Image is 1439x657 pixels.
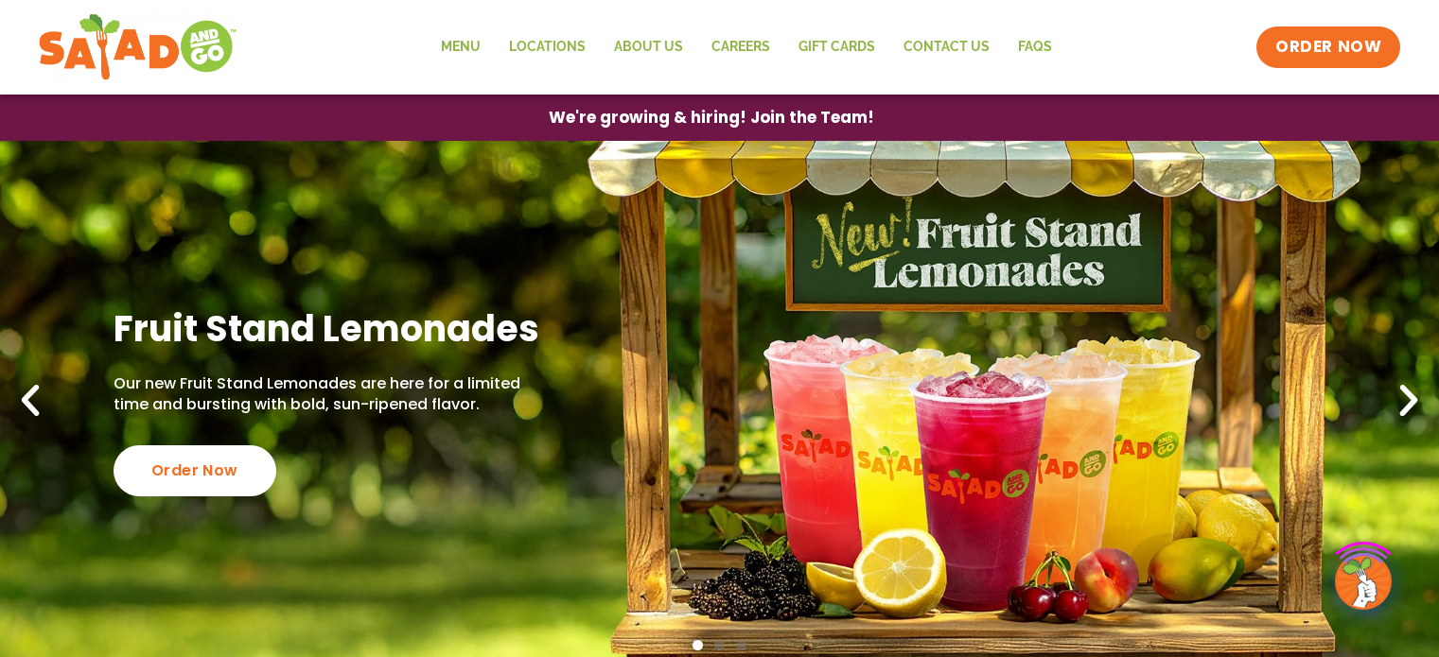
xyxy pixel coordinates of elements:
a: FAQs [1004,26,1066,69]
span: ORDER NOW [1275,36,1381,59]
h2: Fruit Stand Lemonades [114,305,551,352]
p: Our new Fruit Stand Lemonades are here for a limited time and bursting with bold, sun-ripened fla... [114,373,551,416]
a: Contact Us [889,26,1004,69]
a: ORDER NOW [1256,26,1400,68]
span: We're growing & hiring! Join the Team! [549,110,874,126]
div: Next slide [1388,380,1430,422]
span: Go to slide 2 [714,640,725,650]
a: About Us [600,26,697,69]
a: Menu [427,26,495,69]
span: Go to slide 1 [693,640,703,650]
nav: Menu [427,26,1066,69]
img: new-SAG-logo-768×292 [38,9,237,85]
a: Locations [495,26,600,69]
a: Careers [697,26,784,69]
div: Order Now [114,445,276,496]
a: We're growing & hiring! Join the Team! [520,95,903,140]
div: Previous slide [9,380,51,422]
a: GIFT CARDS [784,26,889,69]
span: Go to slide 3 [736,640,746,650]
